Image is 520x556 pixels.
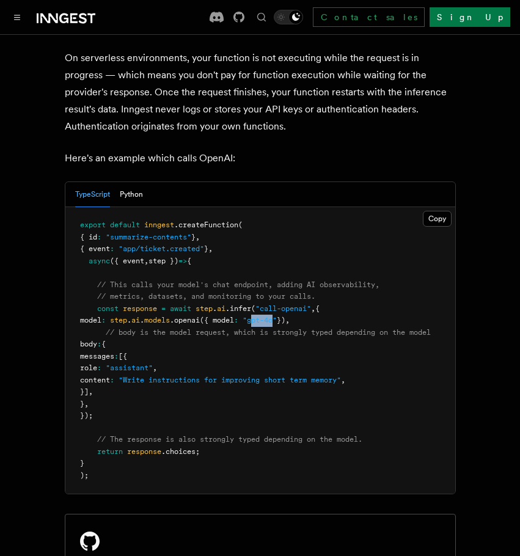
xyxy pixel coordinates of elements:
span: : [97,340,101,348]
span: = [161,304,166,313]
button: Python [120,182,143,207]
span: "gpt-4o" [243,316,277,324]
span: : [97,364,101,372]
span: } [191,233,196,241]
span: default [110,221,140,229]
span: => [178,257,187,265]
span: ( [251,304,255,313]
span: "app/ticket.created" [119,244,204,253]
span: content [80,376,110,384]
span: : [114,352,119,360]
span: . [127,316,131,324]
span: .createFunction [174,221,238,229]
span: .openai [170,316,200,324]
p: Here's an example which calls OpenAI: [65,150,456,167]
span: : [234,316,238,324]
span: } [204,244,208,253]
span: { [101,340,106,348]
span: { id [80,233,97,241]
span: { event [80,244,110,253]
span: response [127,447,161,456]
span: inngest [144,221,174,229]
span: , [84,400,89,408]
span: : [97,233,101,241]
span: messages [80,352,114,360]
p: On serverless environments, your function is not executing while the request is in progress — whi... [65,49,456,135]
span: ({ event [110,257,144,265]
span: "call-openai" [255,304,311,313]
span: response [123,304,157,313]
span: export [80,221,106,229]
span: . [213,304,217,313]
span: } [80,400,84,408]
span: { [187,257,191,265]
span: }] [80,387,89,396]
span: : [101,316,106,324]
a: Sign Up [430,7,510,27]
span: ({ model [200,316,234,324]
span: ( [238,221,243,229]
span: ); [80,471,89,480]
span: , [285,316,290,324]
span: , [311,304,315,313]
span: , [196,233,200,241]
span: } [80,459,84,467]
span: .infer [225,304,251,313]
span: . [140,316,144,324]
span: , [89,387,93,396]
span: ai [217,304,225,313]
span: }) [277,316,285,324]
span: models [144,316,170,324]
span: { [315,304,320,313]
span: role [80,364,97,372]
button: Copy [423,211,452,227]
button: Toggle navigation [10,10,24,24]
span: "assistant" [106,364,153,372]
button: Toggle dark mode [274,10,303,24]
span: step [196,304,213,313]
span: model [80,316,101,324]
span: , [208,244,213,253]
button: TypeScript [75,182,110,207]
span: await [170,304,191,313]
span: [{ [119,352,127,360]
span: : [110,376,114,384]
span: "summarize-contents" [106,233,191,241]
span: step }) [148,257,178,265]
span: step [110,316,127,324]
span: "Write instructions for improving short term memory" [119,376,341,384]
span: // The response is also strongly typed depending on the model. [97,435,362,444]
span: , [341,376,345,384]
span: // body is the model request, which is strongly typed depending on the model [106,328,431,337]
span: , [153,364,157,372]
span: .choices; [161,447,200,456]
button: Find something... [254,10,269,24]
span: return [97,447,123,456]
span: , [144,257,148,265]
span: }); [80,411,93,420]
a: Contact sales [313,7,425,27]
span: body [80,340,97,348]
span: const [97,304,119,313]
span: async [89,257,110,265]
span: // This calls your model's chat endpoint, adding AI observability, [97,280,379,289]
span: : [110,244,114,253]
span: ai [131,316,140,324]
span: // metrics, datasets, and monitoring to your calls. [97,292,315,301]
